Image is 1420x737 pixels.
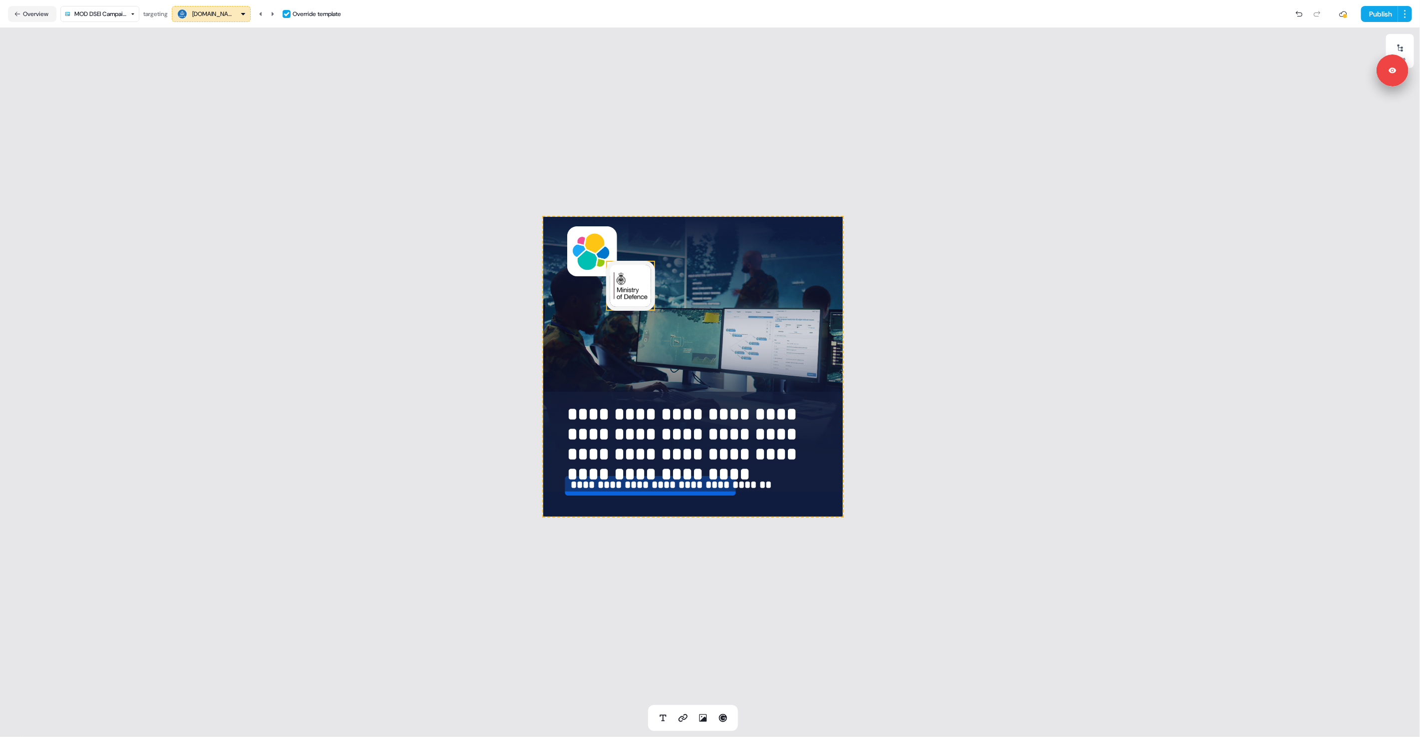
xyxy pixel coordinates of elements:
[293,9,341,19] div: Override template
[1386,40,1414,62] button: Edits
[8,6,56,22] button: Overview
[1361,6,1398,22] button: Publish
[172,6,251,22] button: [DOMAIN_NAME]
[143,9,168,19] div: targeting
[192,9,232,19] div: [DOMAIN_NAME]
[74,9,127,19] div: MOD DSEI Campaign banner 1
